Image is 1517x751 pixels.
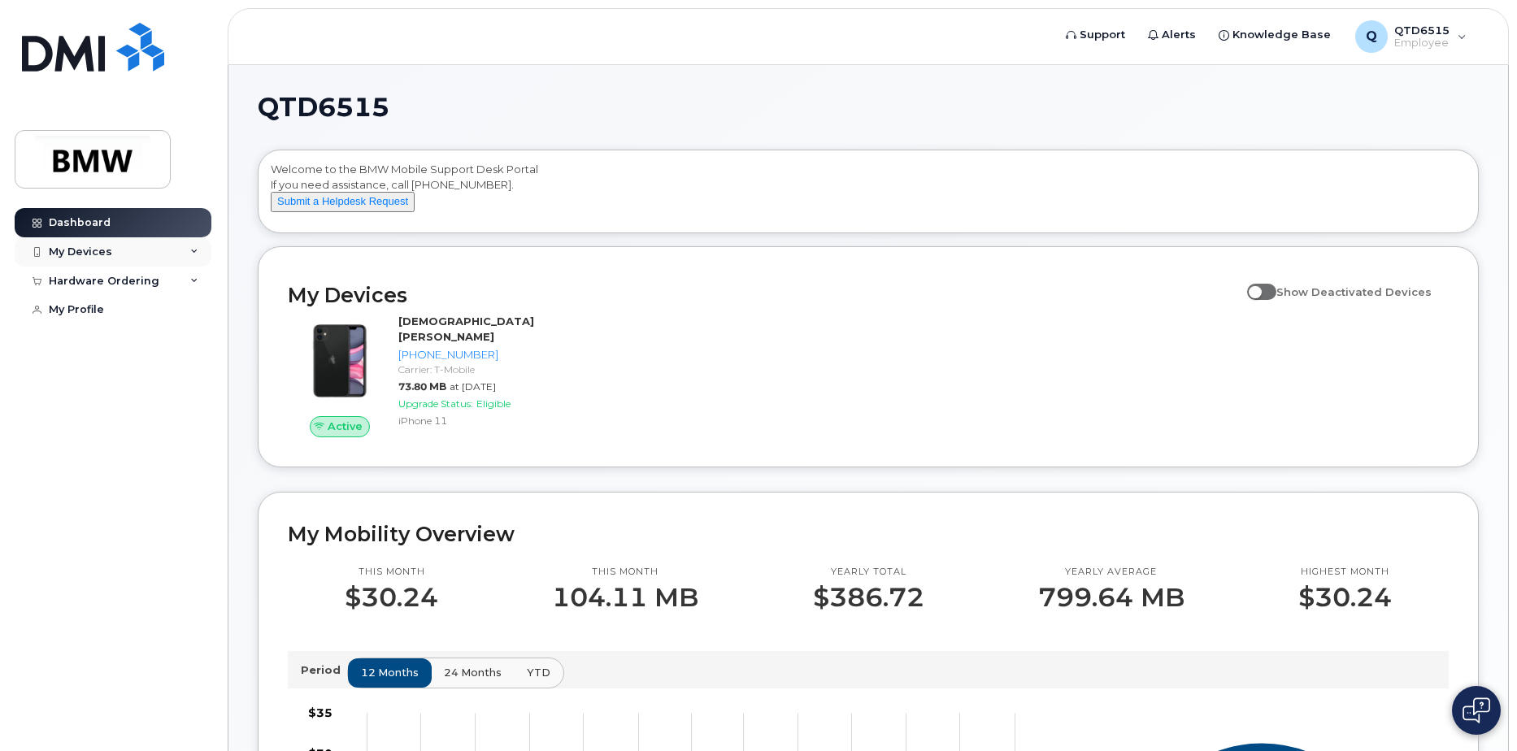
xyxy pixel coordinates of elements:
[1463,697,1490,723] img: Open chat
[271,162,1466,227] div: Welcome to the BMW Mobile Support Desk Portal If you need assistance, call [PHONE_NUMBER].
[813,566,924,579] p: Yearly total
[450,380,496,393] span: at [DATE]
[345,566,438,579] p: This month
[527,665,550,680] span: YTD
[288,314,563,437] a: Active[DEMOGRAPHIC_DATA][PERSON_NAME][PHONE_NUMBER]Carrier: T-Mobile73.80 MBat [DATE]Upgrade Stat...
[476,397,511,410] span: Eligible
[271,194,415,207] a: Submit a Helpdesk Request
[1276,285,1432,298] span: Show Deactivated Devices
[552,566,698,579] p: This month
[271,192,415,212] button: Submit a Helpdesk Request
[398,397,473,410] span: Upgrade Status:
[301,662,347,678] p: Period
[345,583,438,612] p: $30.24
[398,347,557,362] div: [PHONE_NUMBER]
[258,95,389,119] span: QTD6515
[1298,583,1392,612] p: $30.24
[301,322,379,400] img: iPhone_11.jpg
[398,362,557,376] div: Carrier: T-Mobile
[813,583,924,612] p: $386.72
[308,705,333,720] tspan: $35
[398,380,446,393] span: 73.80 MB
[398,315,534,343] strong: [DEMOGRAPHIC_DATA][PERSON_NAME]
[328,419,363,434] span: Active
[288,522,1449,546] h2: My Mobility Overview
[1038,566,1184,579] p: Yearly average
[288,283,1239,307] h2: My Devices
[444,665,502,680] span: 24 months
[1038,583,1184,612] p: 799.64 MB
[1247,276,1260,289] input: Show Deactivated Devices
[552,583,698,612] p: 104.11 MB
[1298,566,1392,579] p: Highest month
[398,414,557,428] div: iPhone 11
